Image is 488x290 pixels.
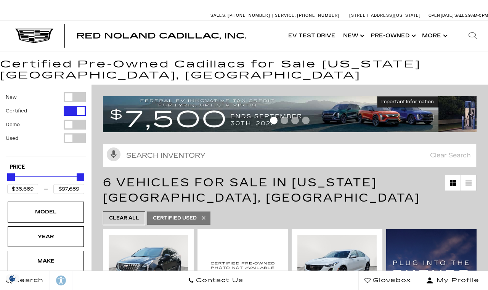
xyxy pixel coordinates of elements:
[103,176,420,205] span: 6 Vehicles for Sale in [US_STATE][GEOGRAPHIC_DATA], [GEOGRAPHIC_DATA]
[8,251,84,271] div: MakeMake
[429,13,454,18] span: Open [DATE]
[381,99,434,105] span: Important Information
[281,117,288,124] span: Go to slide 2
[109,213,139,223] span: Clear All
[4,274,21,282] section: Click to Open Cookie Consent Modal
[417,271,488,290] button: Open user profile menu
[433,275,479,286] span: My Profile
[272,13,342,18] a: Service: [PHONE_NUMBER]
[6,135,18,142] label: Used
[27,257,65,265] div: Make
[8,202,84,222] div: ModelModel
[302,117,310,124] span: Go to slide 4
[53,184,84,194] input: Maximum
[6,92,86,157] div: Filter by Vehicle Type
[275,13,296,18] span: Service:
[468,13,488,18] span: 9 AM-6 PM
[228,13,270,18] span: [PHONE_NUMBER]
[7,171,84,194] div: Price
[6,121,20,128] label: Demo
[210,13,272,18] a: Sales: [PHONE_NUMBER]
[194,275,243,286] span: Contact Us
[103,144,477,167] input: Search Inventory
[454,13,468,18] span: Sales:
[297,13,340,18] span: [PHONE_NUMBER]
[210,13,226,18] span: Sales:
[291,117,299,124] span: Go to slide 3
[153,213,197,223] span: Certified Used
[8,226,84,247] div: YearYear
[4,274,21,282] img: Opt-Out Icon
[182,271,249,290] a: Contact Us
[77,173,84,181] div: Maximum Price
[6,107,27,115] label: Certified
[371,275,411,286] span: Glovebox
[12,275,43,286] span: Search
[76,32,246,40] a: Red Noland Cadillac, Inc.
[15,29,53,43] img: Cadillac Dark Logo with Cadillac White Text
[418,21,450,51] button: More
[7,173,15,181] div: Minimum Price
[10,164,82,171] h5: Price
[76,31,246,40] span: Red Noland Cadillac, Inc.
[358,271,417,290] a: Glovebox
[27,208,65,216] div: Model
[377,96,438,107] button: Important Information
[284,21,339,51] a: EV Test Drive
[27,232,65,241] div: Year
[367,21,418,51] a: Pre-Owned
[107,147,120,161] svg: Click to toggle on voice search
[349,13,421,18] a: [STREET_ADDRESS][US_STATE]
[270,117,278,124] span: Go to slide 1
[339,21,367,51] a: New
[6,93,17,101] label: New
[7,184,38,194] input: Minimum
[103,96,438,132] img: vrp-tax-ending-august-version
